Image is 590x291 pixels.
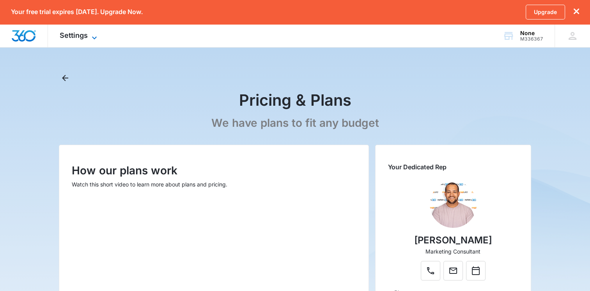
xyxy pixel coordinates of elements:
[388,162,518,172] p: Your Dedicated Rep
[443,261,463,280] button: Mail
[520,36,543,42] div: account id
[72,180,356,188] p: Watch this short video to learn more about plans and pricing.
[239,90,351,110] h1: Pricing & Plans
[59,72,71,84] button: Back
[526,5,565,20] a: Upgrade
[466,261,485,280] button: Calendar
[414,233,492,247] p: [PERSON_NAME]
[72,162,356,179] p: How our plans work
[60,31,88,39] span: Settings
[48,24,111,47] div: Settings
[421,261,440,280] button: Phone
[574,8,579,16] button: dismiss this dialog
[520,30,543,36] div: account name
[425,247,480,256] p: Marketing Consultant
[430,181,477,228] img: Jordan Clay
[11,8,143,16] p: Your free trial expires [DATE]. Upgrade Now.
[211,116,379,130] p: We have plans to fit any budget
